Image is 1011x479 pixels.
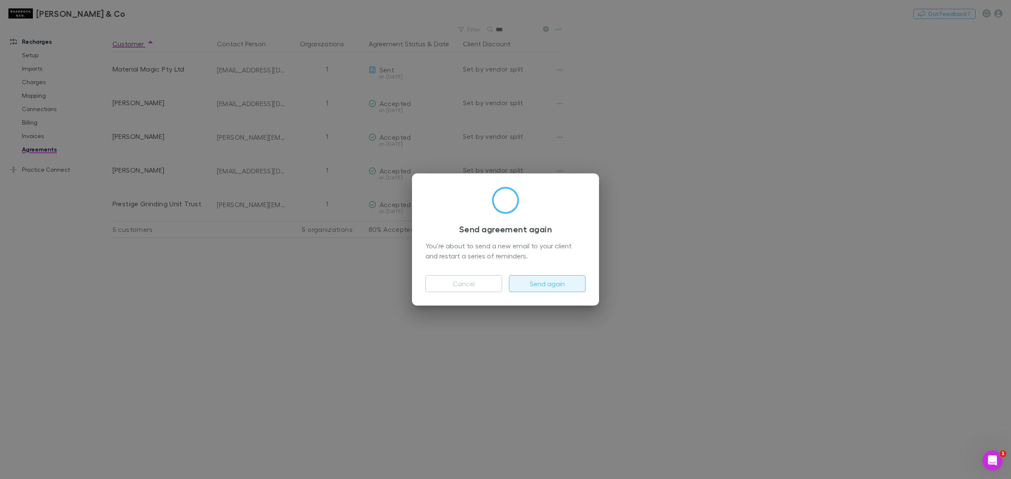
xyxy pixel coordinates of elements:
button: Cancel [425,275,502,292]
div: You’re about to send a new email to your client and restart a series of reminders. [425,241,586,262]
button: Send again [509,275,586,292]
iframe: Intercom live chat [982,450,1003,471]
span: 1 [1000,450,1006,457]
h3: Send agreement again [425,224,586,234]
